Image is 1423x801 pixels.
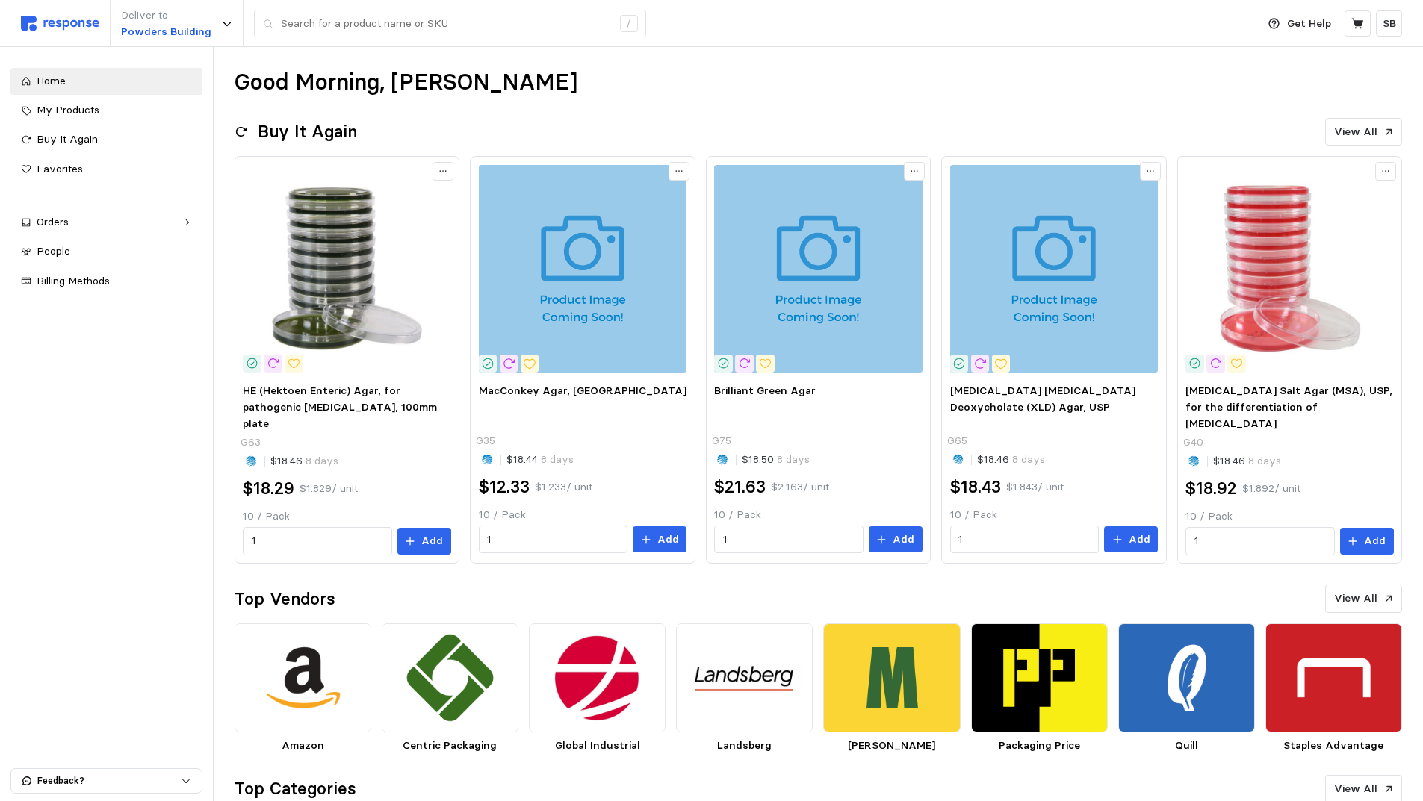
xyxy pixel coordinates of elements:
[235,587,335,611] h2: Top Vendors
[37,774,181,788] p: Feedback?
[1245,454,1281,467] span: 8 days
[258,120,357,143] h2: Buy It Again
[1185,508,1393,525] p: 10 / Pack
[382,623,518,733] img: b57ebca9-4645-4b82-9362-c975cc40820f.png
[243,477,294,500] h2: $18.29
[1265,738,1402,754] p: Staples Advantage
[971,738,1108,754] p: Packaging Price
[1334,781,1377,797] p: View All
[1383,16,1396,32] p: SB
[11,769,202,793] button: Feedback?
[535,479,592,496] p: $1.233 / unit
[1104,526,1158,553] button: Add
[1185,477,1237,500] h2: $18.92
[742,452,810,468] p: $18.50
[1376,10,1402,37] button: SB
[241,434,261,451] p: G63
[479,507,686,523] p: 10 / Pack
[971,623,1108,733] img: 1fd4c12a-3439-4c08-96e1-85a7cf36c540.png
[37,274,110,287] span: Billing Methods
[1183,434,1203,451] p: G40
[121,24,211,40] p: Powders Building
[823,738,960,754] p: [PERSON_NAME]
[235,68,577,97] h1: Good Morning, [PERSON_NAME]
[10,156,202,183] a: Favorites
[37,103,99,116] span: My Products
[21,16,99,31] img: svg%3e
[950,476,1001,499] h2: $18.43
[37,132,98,146] span: Buy It Again
[235,777,356,800] h2: Top Categories
[1340,528,1394,555] button: Add
[10,97,202,124] a: My Products
[421,533,443,549] p: Add
[252,528,383,555] input: Qty
[479,476,530,499] h2: $12.33
[657,532,679,548] p: Add
[869,526,923,553] button: Add
[243,508,450,525] p: 10 / Pack
[235,738,371,754] p: Amazon
[633,526,686,553] button: Add
[10,68,202,95] a: Home
[1325,585,1402,613] button: View All
[37,244,70,258] span: People
[37,74,66,87] span: Home
[10,209,202,236] a: Orders
[1265,623,1402,733] img: 63258c51-adb8-4b2a-9b0d-7eba9747dc41.png
[947,433,967,449] p: G65
[950,165,1158,373] img: g65_1.jpg
[950,384,1135,414] span: [MEDICAL_DATA] [MEDICAL_DATA] Deoxycholate (XLD) Agar, USP
[1118,738,1255,754] p: Quill
[1259,10,1340,38] button: Get Help
[1364,533,1386,549] p: Add
[10,268,202,295] a: Billing Methods
[1287,16,1331,32] p: Get Help
[723,526,855,553] input: Qty
[10,238,202,265] a: People
[1242,481,1300,497] p: $1.892 / unit
[1118,623,1255,733] img: bfee157a-10f7-4112-a573-b61f8e2e3b38.png
[714,165,922,373] img: g75_1.jpg
[774,452,810,466] span: 8 days
[1185,165,1393,373] img: g40_1.jpg
[771,479,829,496] p: $2.163 / unit
[243,384,437,429] span: HE (Hektoen Enteric) Agar, for pathogenic [MEDICAL_DATA], 100mm plate
[37,162,83,175] span: Favorites
[676,738,813,754] p: Landsberg
[676,623,813,733] img: 7d13bdb8-9cc8-4315-963f-af194109c12d.png
[1213,453,1281,470] p: $18.46
[506,452,574,468] p: $18.44
[529,623,666,733] img: 771c76c0-1592-4d67-9e09-d6ea890d945b.png
[620,15,638,33] div: /
[487,526,619,553] input: Qty
[476,433,495,449] p: G35
[303,454,338,467] span: 8 days
[950,507,1158,523] p: 10 / Pack
[958,526,1090,553] input: Qty
[1129,532,1150,548] p: Add
[235,623,371,733] img: d7805571-9dbc-467d-9567-a24a98a66352.png
[270,453,338,470] p: $18.46
[893,532,914,548] p: Add
[300,481,358,497] p: $1.829 / unit
[243,165,450,373] img: g63_1.jpg
[121,7,211,24] p: Deliver to
[538,452,574,466] span: 8 days
[382,738,518,754] p: Centric Packaging
[823,623,960,733] img: 28d3e18e-6544-46cd-9dd4-0f3bdfdd001e.png
[1006,479,1064,496] p: $1.843 / unit
[397,528,451,555] button: Add
[712,433,731,449] p: G75
[1185,384,1392,429] span: [MEDICAL_DATA] Salt Agar (MSA), USP, for the differentiation of [MEDICAL_DATA]
[714,476,766,499] h2: $21.63
[1334,590,1377,607] p: View All
[479,384,686,397] span: MacConkey Agar, [GEOGRAPHIC_DATA]
[479,165,686,373] img: g35_1.jpg
[10,126,202,153] a: Buy It Again
[977,452,1045,468] p: $18.46
[37,214,176,231] div: Orders
[1325,118,1402,146] button: View All
[1009,452,1045,466] span: 8 days
[1334,124,1377,140] p: View All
